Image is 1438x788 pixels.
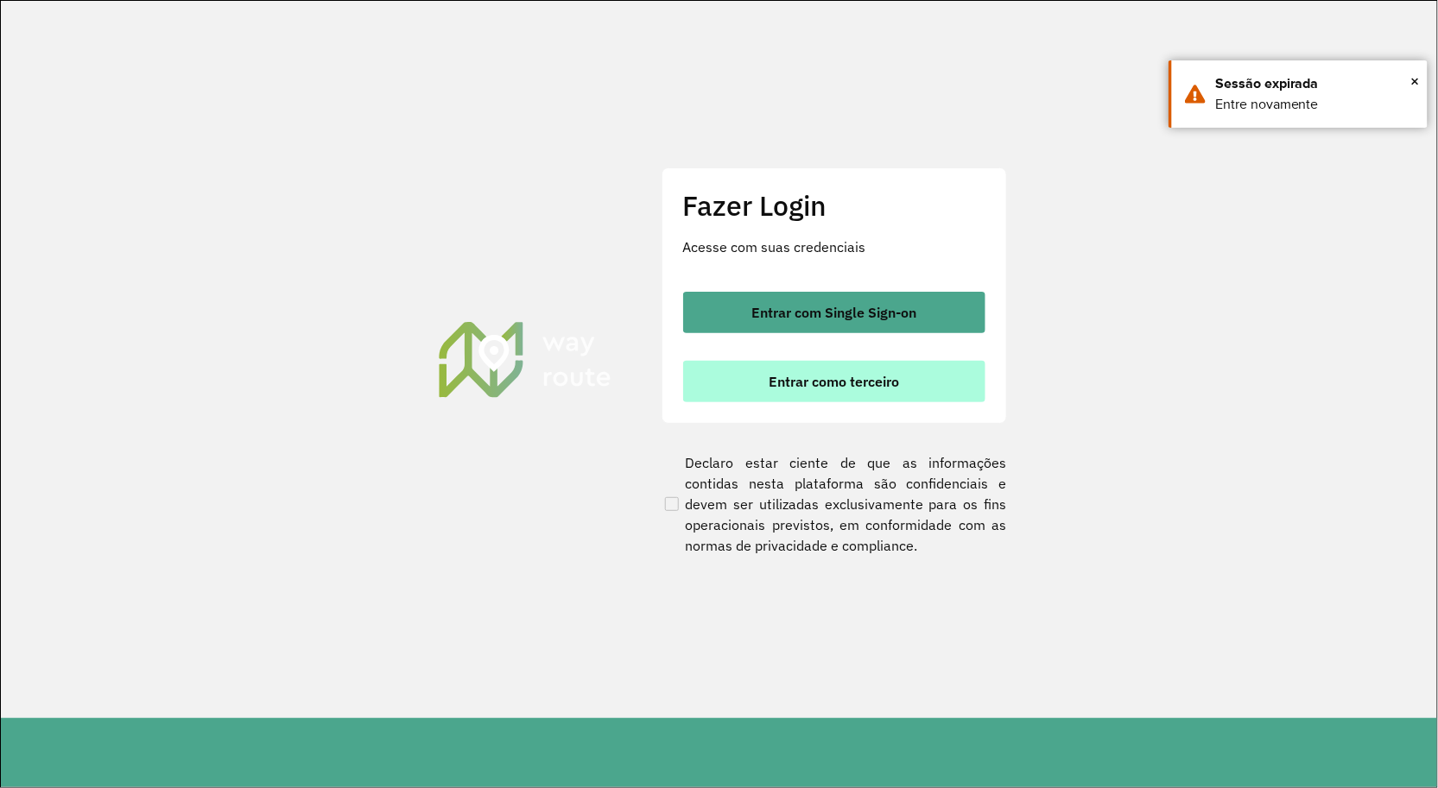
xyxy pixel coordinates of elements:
p: Acesse com suas credenciais [683,236,985,257]
span: Entrar com Single Sign-on [751,306,916,319]
h2: Fazer Login [683,189,985,222]
button: Close [1411,68,1420,94]
label: Declaro estar ciente de que as informações contidas nesta plataforma são confidenciais e devem se... [662,452,1007,556]
div: Sessão expirada [1215,73,1415,94]
button: button [683,361,985,402]
img: Roteirizador AmbevTech [436,319,614,399]
span: Entrar como terceiro [769,375,899,388]
button: button [683,292,985,333]
div: Entre novamente [1215,94,1415,115]
span: × [1411,68,1420,94]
